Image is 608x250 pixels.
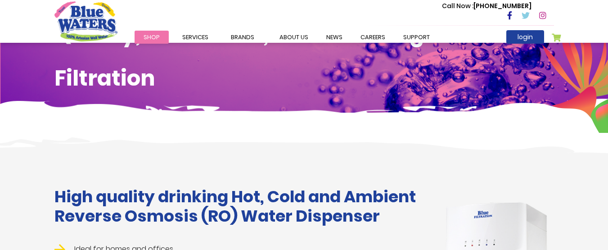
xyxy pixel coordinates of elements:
span: Services [182,33,208,41]
h1: Quality, Functional, Great Tasting [54,21,554,47]
span: Brands [231,33,254,41]
a: about us [270,31,317,44]
p: [PHONE_NUMBER] [442,1,531,11]
a: support [394,31,439,44]
h1: High quality drinking Hot, Cold and Ambient Reverse Osmosis (RO) Water Dispenser [54,187,426,226]
a: store logo [54,1,117,41]
a: News [317,31,351,44]
span: Shop [144,33,160,41]
span: Call Now : [442,1,473,10]
a: careers [351,31,394,44]
a: login [506,30,544,44]
h1: Filtration [54,65,554,91]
